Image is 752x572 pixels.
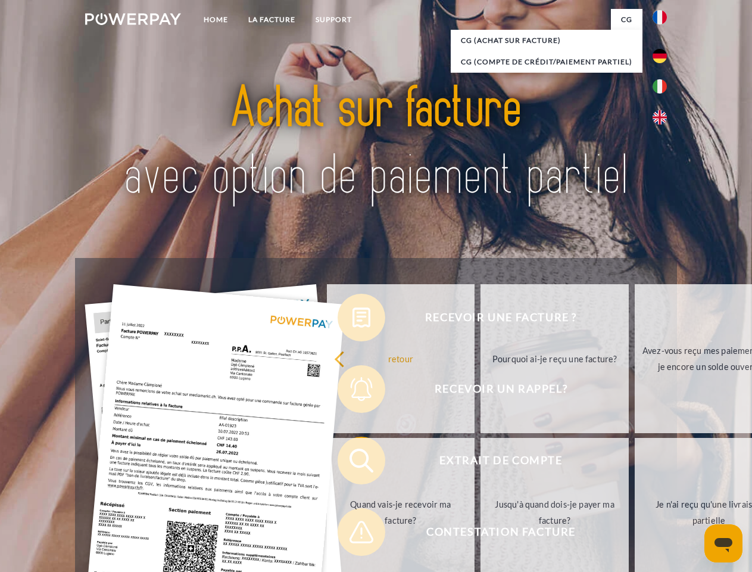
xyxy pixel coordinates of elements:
a: CG (achat sur facture) [451,30,642,51]
img: logo-powerpay-white.svg [85,13,181,25]
div: retour [334,350,468,366]
div: Jusqu'à quand dois-je payer ma facture? [488,496,622,529]
img: fr [653,10,667,24]
a: Support [305,9,362,30]
iframe: Bouton de lancement de la fenêtre de messagerie [704,524,742,562]
img: de [653,49,667,63]
a: CG (Compte de crédit/paiement partiel) [451,51,642,73]
img: it [653,79,667,94]
a: LA FACTURE [238,9,305,30]
div: Pourquoi ai-je reçu une facture? [488,350,622,366]
a: CG [611,9,642,30]
img: title-powerpay_fr.svg [114,57,638,228]
a: Home [194,9,238,30]
div: Quand vais-je recevoir ma facture? [334,496,468,529]
img: en [653,110,667,125]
